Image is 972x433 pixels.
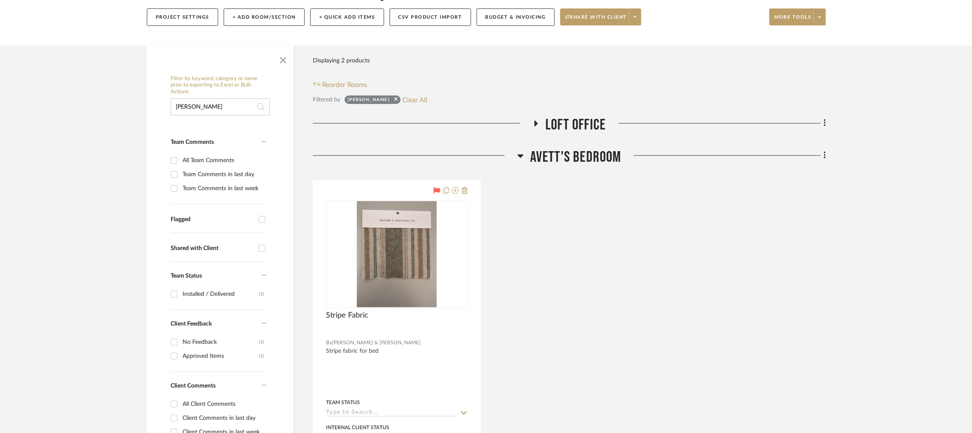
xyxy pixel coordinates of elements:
[403,94,428,105] button: Clear All
[775,14,812,27] span: More tools
[313,80,368,90] button: Reorder Rooms
[183,397,264,411] div: All Client Comments
[326,409,458,417] input: Type to Search…
[183,411,264,425] div: Client Comments in last day
[183,168,264,181] div: Team Comments in last day
[357,201,437,307] img: Stripe Fabric
[332,339,421,347] span: [PERSON_NAME] & [PERSON_NAME]
[545,116,606,134] span: Loft Office
[183,182,264,195] div: Team Comments in last week
[259,287,264,301] div: (1)
[171,216,254,223] div: Flagged
[348,97,390,105] div: [PERSON_NAME]
[171,98,270,115] input: Search within 2 results
[171,76,270,96] h6: Filter by keyword, category or name prior to exporting to Excel or Bulk Actions
[171,139,214,145] span: Team Comments
[171,245,254,252] div: Shared with Client
[530,148,621,166] span: Avett's Bedroom
[326,339,332,347] span: By
[259,335,264,349] div: (1)
[326,424,389,431] div: Internal Client Status
[313,95,340,104] div: Filtered by
[171,383,216,389] span: Client Comments
[770,8,826,25] button: More tools
[313,52,370,69] div: Displaying 2 products
[323,80,368,90] span: Reorder Rooms
[560,8,642,25] button: Share with client
[275,50,292,67] button: Close
[183,349,259,363] div: Approved Items
[183,335,259,349] div: No Feedback
[171,273,202,279] span: Team Status
[310,8,384,26] button: + Quick Add Items
[326,311,368,320] span: Stripe Fabric
[477,8,555,26] button: Budget & Invoicing
[259,349,264,363] div: (1)
[147,8,218,26] button: Project Settings
[224,8,305,26] button: + Add Room/Section
[183,287,259,301] div: Installed / Delivered
[326,399,360,406] div: Team Status
[390,8,471,26] button: CSV Product Import
[183,154,264,167] div: All Team Comments
[171,321,212,327] span: Client Feedback
[565,14,627,27] span: Share with client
